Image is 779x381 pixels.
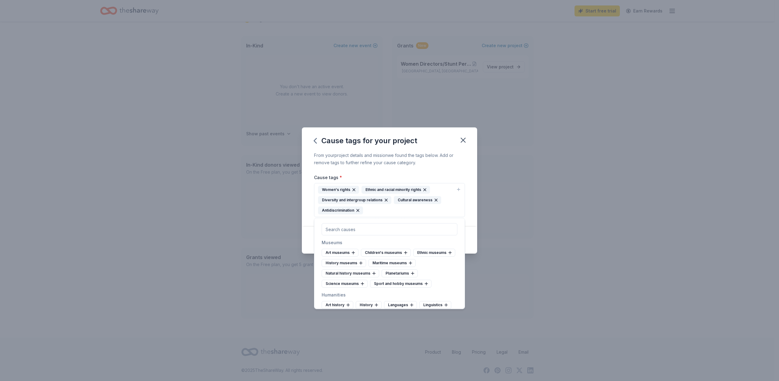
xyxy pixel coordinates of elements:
div: Planetariums [382,269,418,277]
div: Women's rights [318,186,359,194]
div: Linguistics [419,301,451,309]
div: History [356,301,382,309]
div: From your project details and mission we found the tags below. Add or remove tags to further refi... [314,152,465,166]
div: Antidiscrimination [318,206,363,214]
div: History museums [322,259,366,267]
div: Diversity and intergroup relations [318,196,391,204]
div: Natural history museums [322,269,379,277]
button: Women's rightsEthnic and racial minority rightsDiversity and intergroup relationsCultural awarene... [314,183,465,217]
div: Sport and hobby museums [370,280,431,288]
div: Ethnic and racial minority rights [362,186,430,194]
div: Museums [322,239,457,246]
div: Cause tags for your project [314,136,417,146]
div: Cultural awareness [394,196,441,204]
div: Children's museums [361,249,411,257]
div: Languages [384,301,417,309]
div: Art history [322,301,353,309]
input: Search causes [322,223,457,235]
div: Maritime museums [369,259,416,267]
div: Science museums [322,280,368,288]
label: Cause tags [314,175,342,181]
div: Humanities [322,291,457,299]
div: Art museums [322,249,358,257]
div: Ethnic museums [413,249,455,257]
